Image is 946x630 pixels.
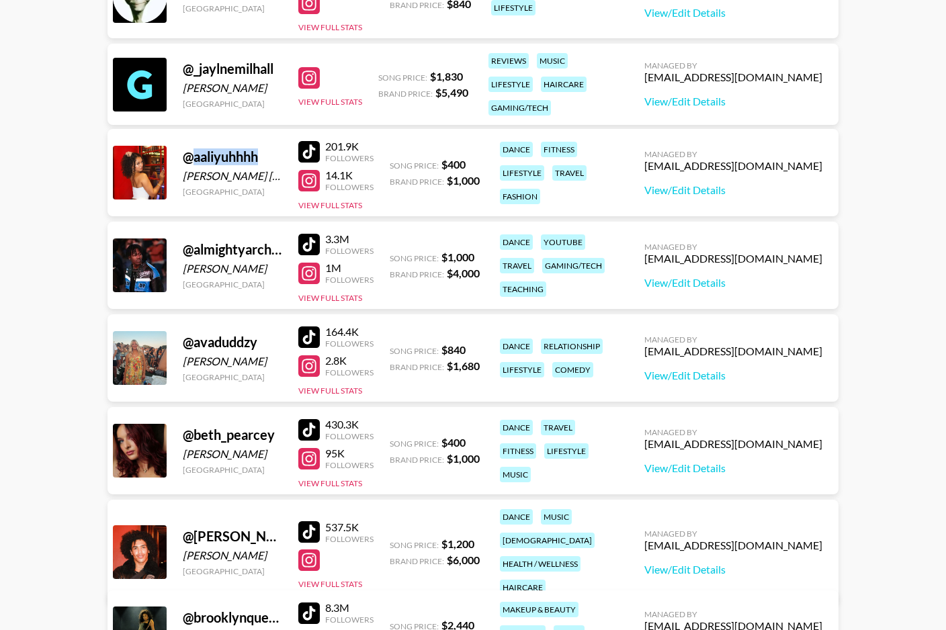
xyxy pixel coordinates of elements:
button: View Full Stats [298,478,362,488]
div: makeup & beauty [500,602,578,617]
button: View Full Stats [298,293,362,303]
a: View/Edit Details [644,369,822,382]
div: Managed By [644,149,822,159]
div: @ beth_pearcey [183,426,282,443]
div: 537.5K [325,521,374,534]
strong: $ 5,490 [435,86,468,99]
strong: $ 4,000 [447,267,480,279]
div: 14.1K [325,169,374,182]
div: [EMAIL_ADDRESS][DOMAIN_NAME] [644,437,822,451]
div: fitness [541,142,577,157]
div: [PERSON_NAME] [183,262,282,275]
div: lifestyle [544,443,589,459]
div: Followers [325,275,374,285]
div: haircare [541,77,587,92]
a: View/Edit Details [644,95,822,108]
strong: $ 400 [441,436,466,449]
div: [EMAIL_ADDRESS][DOMAIN_NAME] [644,71,822,84]
div: haircare [500,580,546,595]
div: music [541,509,572,525]
div: dance [500,234,533,250]
span: Brand Price: [390,177,444,187]
div: 95K [325,447,374,460]
div: comedy [552,362,593,377]
div: Managed By [644,334,822,345]
span: Song Price: [390,161,439,171]
div: [EMAIL_ADDRESS][DOMAIN_NAME] [644,539,822,552]
strong: $ 1,000 [441,251,474,263]
span: Song Price: [390,540,439,550]
div: fitness [500,443,536,459]
span: Song Price: [390,346,439,356]
div: [GEOGRAPHIC_DATA] [183,465,282,475]
div: dance [500,142,533,157]
span: Song Price: [390,439,439,449]
div: travel [500,258,534,273]
div: @ _jaylnemilhall [183,60,282,77]
button: View Full Stats [298,97,362,107]
div: Followers [325,615,374,625]
div: 1M [325,261,374,275]
div: 164.4K [325,325,374,339]
div: [PERSON_NAME] [183,549,282,562]
div: 2.8K [325,354,374,367]
div: dance [500,339,533,354]
div: Followers [325,153,374,163]
div: Followers [325,534,374,544]
span: Brand Price: [390,455,444,465]
div: [GEOGRAPHIC_DATA] [183,566,282,576]
div: relationship [541,339,603,354]
div: Followers [325,367,374,377]
div: [PERSON_NAME] [PERSON_NAME] [183,169,282,183]
a: View/Edit Details [644,6,822,19]
div: Managed By [644,609,822,619]
span: Brand Price: [390,269,444,279]
div: lifestyle [500,362,544,377]
strong: $ 840 [441,343,466,356]
div: Managed By [644,529,822,539]
strong: $ 1,200 [441,537,474,550]
div: [EMAIL_ADDRESS][DOMAIN_NAME] [644,159,822,173]
button: View Full Stats [298,200,362,210]
div: [EMAIL_ADDRESS][DOMAIN_NAME] [644,345,822,358]
div: music [537,53,568,69]
div: Followers [325,431,374,441]
div: dance [500,420,533,435]
span: Song Price: [390,253,439,263]
div: Followers [325,246,374,256]
div: [GEOGRAPHIC_DATA] [183,372,282,382]
span: Brand Price: [378,89,433,99]
div: 430.3K [325,418,374,431]
div: [EMAIL_ADDRESS][DOMAIN_NAME] [644,252,822,265]
div: [PERSON_NAME] [183,447,282,461]
div: Managed By [644,427,822,437]
button: View Full Stats [298,22,362,32]
span: Brand Price: [390,556,444,566]
div: 201.9K [325,140,374,153]
div: [GEOGRAPHIC_DATA] [183,187,282,197]
a: View/Edit Details [644,276,822,289]
div: Managed By [644,242,822,252]
div: Followers [325,339,374,349]
div: youtube [541,234,585,250]
div: gaming/tech [542,258,605,273]
div: Followers [325,460,374,470]
div: Managed By [644,60,822,71]
a: View/Edit Details [644,563,822,576]
a: View/Edit Details [644,461,822,475]
div: reviews [488,53,529,69]
div: travel [541,420,575,435]
button: View Full Stats [298,386,362,396]
div: [GEOGRAPHIC_DATA] [183,279,282,289]
div: [DEMOGRAPHIC_DATA] [500,533,595,548]
div: @ brooklynqueen3 [183,609,282,626]
div: 8.3M [325,601,374,615]
div: fashion [500,189,540,204]
span: Brand Price: [390,362,444,372]
div: @ avaduddzy [183,334,282,351]
span: Song Price: [378,73,427,83]
strong: $ 1,000 [447,174,480,187]
div: music [500,467,531,482]
div: [GEOGRAPHIC_DATA] [183,99,282,109]
a: View/Edit Details [644,183,822,197]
